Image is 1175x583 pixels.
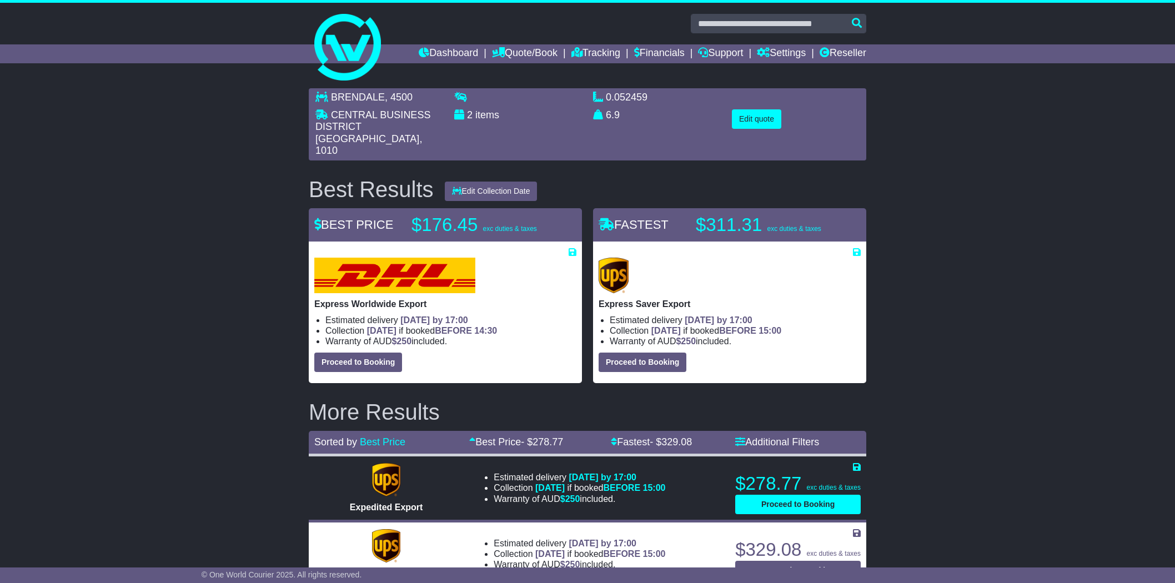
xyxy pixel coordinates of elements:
[315,133,422,157] span: , 1010
[767,225,821,233] span: exc duties & taxes
[820,44,866,63] a: Reseller
[385,92,413,103] span: , 4500
[494,494,665,504] li: Warranty of AUD included.
[696,214,835,236] p: $311.31
[571,44,620,63] a: Tracking
[643,483,666,492] span: 15:00
[445,182,538,201] button: Edit Collection Date
[599,218,669,232] span: FASTEST
[396,336,411,346] span: 250
[494,472,665,483] li: Estimated delivery
[350,502,423,512] span: Expedited Export
[807,550,861,557] span: exc duties & taxes
[314,258,475,293] img: DHL: Express Worldwide Export
[569,473,636,482] span: [DATE] by 17:00
[569,539,636,548] span: [DATE] by 17:00
[202,570,362,579] span: © One World Courier 2025. All rights reserved.
[735,473,861,495] p: $278.77
[533,436,563,448] span: 278.77
[331,92,385,103] span: BRENDALE
[757,44,806,63] a: Settings
[494,538,665,549] li: Estimated delivery
[372,529,400,562] img: UPS (new): Express Export
[325,315,576,325] li: Estimated delivery
[735,561,861,580] button: Proceed to Booking
[610,315,861,325] li: Estimated delivery
[565,560,580,569] span: 250
[735,539,861,561] p: $329.08
[599,353,686,372] button: Proceed to Booking
[492,44,558,63] a: Quote/Book
[735,436,819,448] a: Additional Filters
[650,436,692,448] span: - $
[719,326,756,335] span: BEFORE
[676,336,696,346] span: $
[483,225,536,233] span: exc duties & taxes
[314,353,402,372] button: Proceed to Booking
[661,436,692,448] span: 329.08
[560,494,580,504] span: $
[643,549,666,559] span: 15:00
[391,336,411,346] span: $
[494,483,665,493] li: Collection
[367,326,396,335] span: [DATE]
[315,109,430,144] span: CENTRAL BUSINESS DISTRICT [GEOGRAPHIC_DATA]
[494,559,665,570] li: Warranty of AUD included.
[603,483,640,492] span: BEFORE
[535,483,665,492] span: if booked
[807,484,861,491] span: exc duties & taxes
[651,326,781,335] span: if booked
[603,549,640,559] span: BEFORE
[309,400,866,424] h2: More Results
[467,109,473,120] span: 2
[474,326,497,335] span: 14:30
[325,325,576,336] li: Collection
[475,109,499,120] span: items
[681,336,696,346] span: 250
[610,325,861,336] li: Collection
[521,436,563,448] span: - $
[435,326,472,335] span: BEFORE
[759,326,781,335] span: 15:00
[606,92,647,103] span: 0.052459
[411,214,550,236] p: $176.45
[303,177,439,202] div: Best Results
[735,495,861,514] button: Proceed to Booking
[494,549,665,559] li: Collection
[314,299,576,309] p: Express Worldwide Export
[314,436,357,448] span: Sorted by
[634,44,685,63] a: Financials
[732,109,781,129] button: Edit quote
[400,315,468,325] span: [DATE] by 17:00
[419,44,478,63] a: Dashboard
[535,483,565,492] span: [DATE]
[367,326,497,335] span: if booked
[685,315,752,325] span: [DATE] by 17:00
[610,336,861,346] li: Warranty of AUD included.
[611,436,692,448] a: Fastest- $329.08
[535,549,565,559] span: [DATE]
[360,436,405,448] a: Best Price
[314,218,393,232] span: BEST PRICE
[560,560,580,569] span: $
[469,436,563,448] a: Best Price- $278.77
[698,44,743,63] a: Support
[606,109,620,120] span: 6.9
[372,463,400,496] img: UPS (new): Expedited Export
[651,326,681,335] span: [DATE]
[565,494,580,504] span: 250
[599,258,629,293] img: UPS (new): Express Saver Export
[599,299,861,309] p: Express Saver Export
[325,336,576,346] li: Warranty of AUD included.
[535,549,665,559] span: if booked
